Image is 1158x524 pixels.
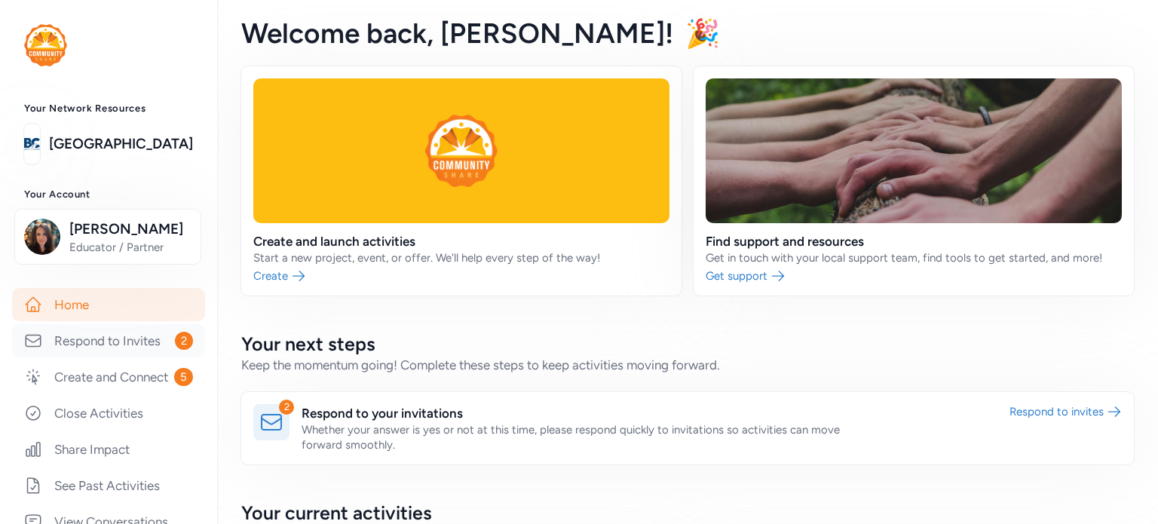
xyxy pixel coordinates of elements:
span: 2 [175,332,193,350]
a: [GEOGRAPHIC_DATA] [49,133,193,155]
h3: Your Network Resources [24,103,193,115]
a: Home [12,288,205,321]
div: Keep the momentum going! Complete these steps to keep activities moving forward. [241,356,1134,374]
button: [PERSON_NAME]Educator / Partner [14,209,201,265]
span: 5 [174,368,193,386]
a: Share Impact [12,433,205,466]
h2: Your next steps [241,332,1134,356]
span: Educator / Partner [69,240,191,255]
a: See Past Activities [12,469,205,502]
img: logo [24,127,40,161]
a: Respond to Invites2 [12,324,205,357]
span: [PERSON_NAME] [69,219,191,240]
div: 2 [279,400,294,415]
a: Close Activities [12,397,205,430]
span: 🎉 [685,17,720,50]
h3: Your Account [24,188,193,201]
img: logo [24,24,67,66]
a: Create and Connect5 [12,360,205,394]
span: Welcome back , [PERSON_NAME]! [241,17,673,50]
